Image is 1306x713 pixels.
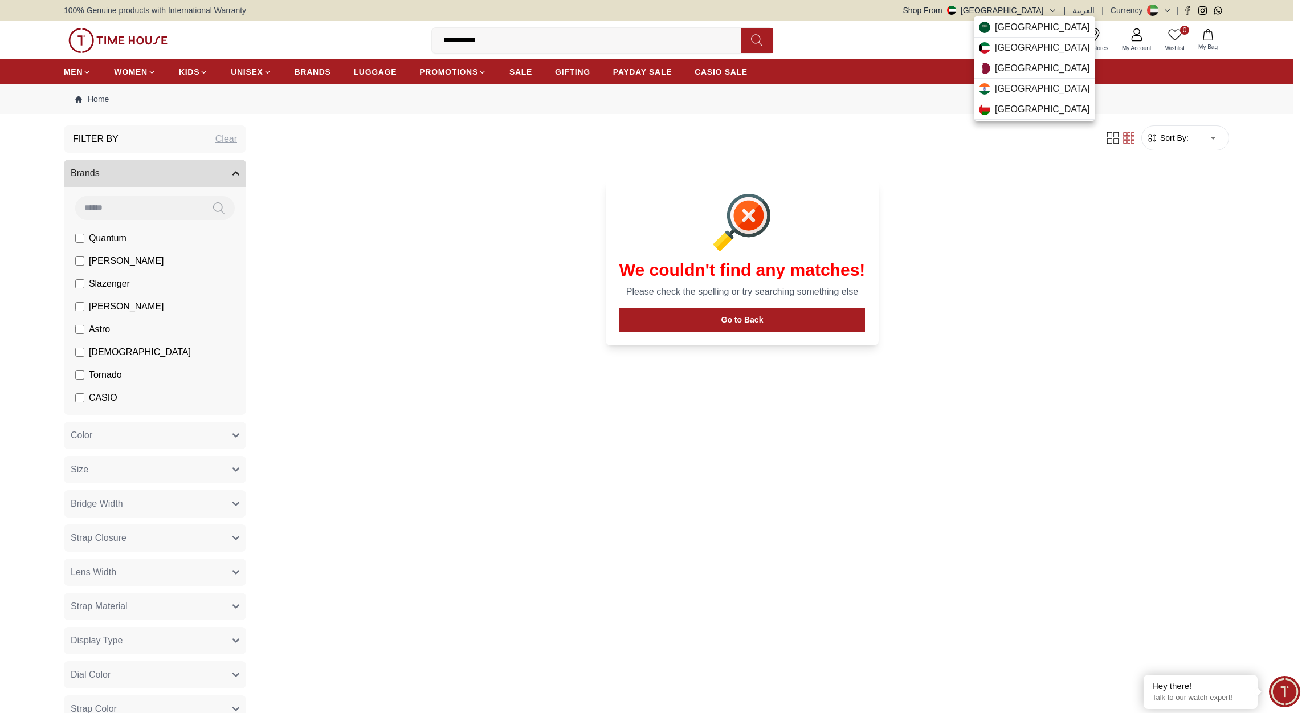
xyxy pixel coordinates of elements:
span: [GEOGRAPHIC_DATA] [995,82,1090,96]
span: [GEOGRAPHIC_DATA] [995,103,1090,116]
img: Qatar [979,63,990,74]
span: [GEOGRAPHIC_DATA] [995,41,1090,55]
span: [GEOGRAPHIC_DATA] [995,62,1090,75]
div: Chat Widget [1269,676,1300,707]
span: [GEOGRAPHIC_DATA] [995,21,1090,34]
p: Talk to our watch expert! [1152,693,1249,703]
img: Saudi Arabia [979,22,990,33]
div: Hey there! [1152,681,1249,692]
img: Kuwait [979,42,990,54]
img: Oman [979,104,990,115]
img: India [979,83,990,95]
